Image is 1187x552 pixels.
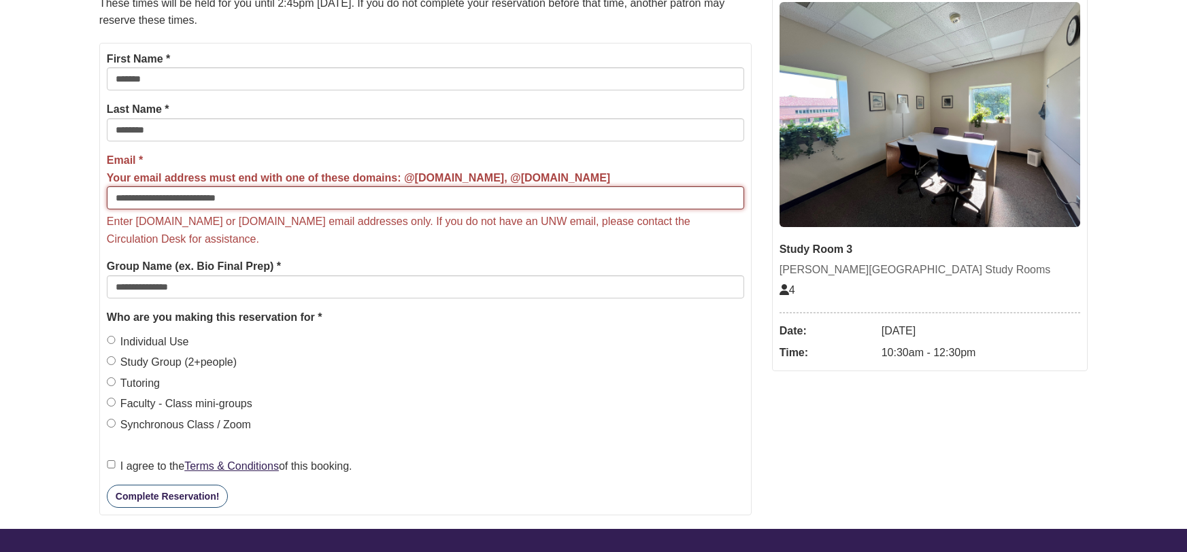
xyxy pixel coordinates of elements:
[107,353,237,371] label: Study Group (2+people)
[107,375,160,392] label: Tutoring
[107,356,116,365] input: Study Group (2+people)
[107,460,116,469] input: I agree to theTerms & Conditionsof this booking.
[107,398,116,407] input: Faculty - Class mini-groups
[184,460,279,472] a: Terms & Conditions
[107,485,228,508] button: Complete Reservation!
[107,377,116,386] input: Tutoring
[107,50,170,68] label: First Name *
[780,320,875,342] dt: Date:
[780,284,795,296] span: The capacity of this space
[882,320,1080,342] dd: [DATE]
[107,395,252,413] label: Faculty - Class mini-groups
[780,261,1080,279] div: [PERSON_NAME][GEOGRAPHIC_DATA] Study Rooms
[107,333,189,351] label: Individual Use
[107,458,352,475] label: I agree to the of this booking.
[107,152,610,186] label: Email *
[882,342,1080,364] dd: 10:30am - 12:30pm
[107,258,281,275] label: Group Name (ex. Bio Final Prep) *
[107,169,610,187] div: Your email address must end with one of these domains: @[DOMAIN_NAME], @[DOMAIN_NAME]
[780,342,875,364] dt: Time:
[107,416,251,434] label: Synchronous Class / Zoom
[780,2,1080,228] img: Study Room 3
[107,309,744,326] legend: Who are you making this reservation for *
[107,213,744,247] p: Enter [DOMAIN_NAME] or [DOMAIN_NAME] email addresses only. If you do not have an UNW email, pleas...
[107,101,169,118] label: Last Name *
[780,241,1080,258] div: Study Room 3
[107,336,116,345] input: Individual Use
[107,419,116,428] input: Synchronous Class / Zoom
